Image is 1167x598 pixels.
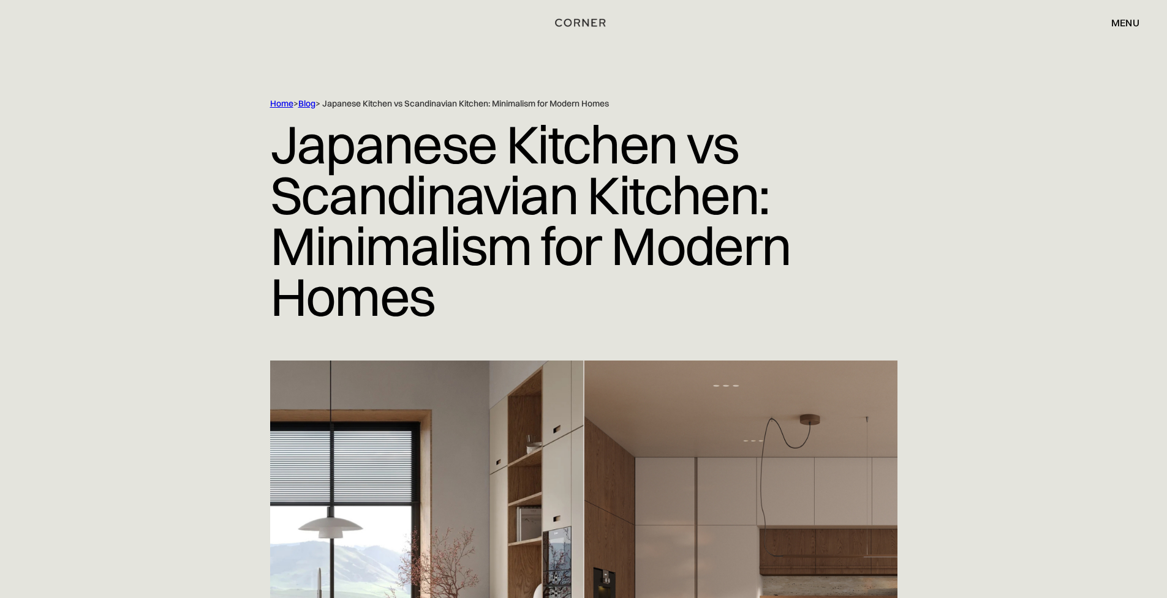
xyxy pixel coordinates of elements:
[1099,12,1139,33] div: menu
[298,98,315,109] a: Blog
[270,110,897,332] h1: Japanese Kitchen vs Scandinavian Kitchen: Minimalism for Modern Homes
[1111,18,1139,28] div: menu
[270,98,293,109] a: Home
[538,15,629,31] a: home
[270,98,846,110] div: > > Japanese Kitchen vs Scandinavian Kitchen: Minimalism for Modern Homes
